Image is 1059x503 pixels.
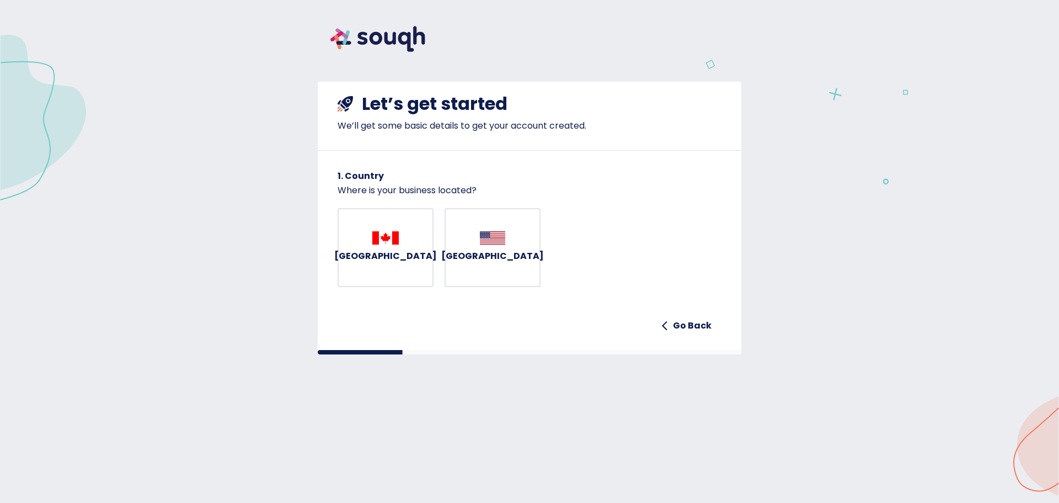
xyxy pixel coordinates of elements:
img: Flag_of_the_United_States.svg [480,231,505,245]
button: [GEOGRAPHIC_DATA] [445,208,541,288]
h6: [GEOGRAPHIC_DATA] [441,248,544,264]
h6: Go Back [673,318,712,333]
button: [GEOGRAPHIC_DATA] [338,208,434,288]
img: Flag_of_Canada.svg [372,231,399,245]
img: souqh logo [318,13,438,65]
h6: 1. Country [338,168,721,184]
p: Where is your business located? [338,184,721,197]
button: Go Back [657,315,716,337]
h4: Let’s get started [362,93,507,115]
h6: [GEOGRAPHIC_DATA] [334,248,437,264]
img: shuttle [338,96,353,112]
p: We’ll get some basic details to get your account created. [338,119,721,133]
